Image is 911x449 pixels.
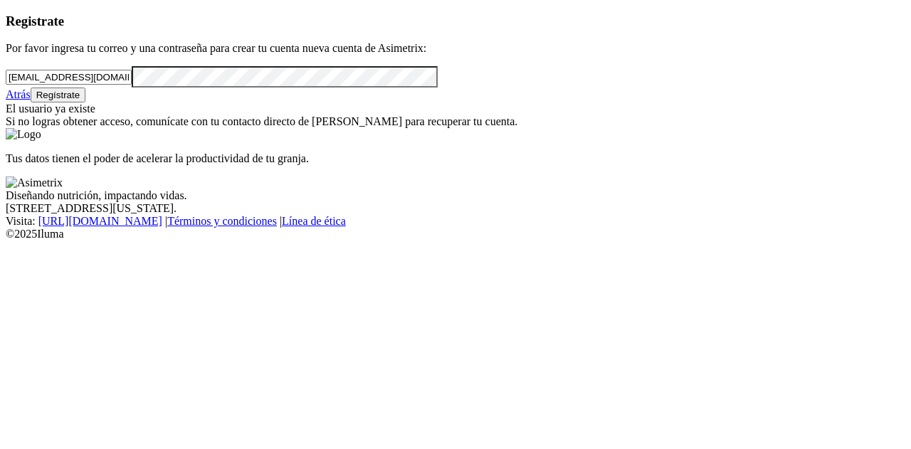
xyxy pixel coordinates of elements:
div: [STREET_ADDRESS][US_STATE]. [6,202,905,215]
a: Términos y condiciones [167,215,277,227]
p: Por favor ingresa tu correo y una contraseña para crear tu cuenta nueva cuenta de Asimetrix: [6,42,905,55]
a: Atrás [6,88,31,100]
img: Asimetrix [6,176,63,189]
h3: Registrate [6,14,905,29]
button: Regístrate [31,88,86,102]
a: Línea de ética [282,215,346,227]
div: Diseñando nutrición, impactando vidas. [6,189,905,202]
div: © 2025 Iluma [6,228,905,241]
input: Tu correo [6,70,132,85]
a: [URL][DOMAIN_NAME] [38,215,162,227]
p: Tus datos tienen el poder de acelerar la productividad de tu granja. [6,152,905,165]
img: Logo [6,128,41,141]
div: El usuario ya existe Si no logras obtener acceso, comunícate con tu contacto directo de [PERSON_N... [6,102,905,128]
div: Visita : | | [6,215,905,228]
